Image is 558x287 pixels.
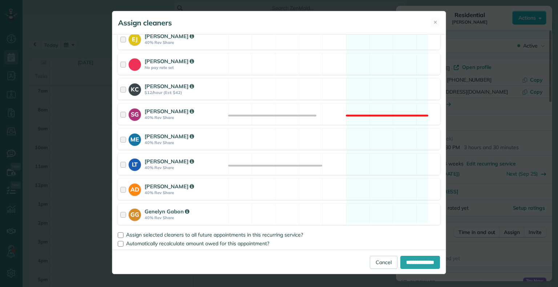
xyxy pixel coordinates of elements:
[129,159,141,169] strong: LT
[145,108,194,115] strong: [PERSON_NAME]
[145,115,226,120] strong: 40% Rev Share
[126,240,269,247] span: Automatically recalculate amount owed for this appointment?
[145,90,226,95] strong: $12/hour (Est: $42)
[145,58,194,65] strong: [PERSON_NAME]
[129,83,141,94] strong: KC
[118,18,172,28] h5: Assign cleaners
[145,215,226,220] strong: 40% Rev Share
[370,256,397,269] a: Cancel
[145,133,194,140] strong: [PERSON_NAME]
[433,19,437,26] span: ✕
[145,165,226,170] strong: 40% Rev Share
[129,184,141,194] strong: AD
[145,190,226,195] strong: 40% Rev Share
[129,209,141,219] strong: GG
[145,183,194,190] strong: [PERSON_NAME]
[129,134,141,144] strong: ME
[145,208,189,215] strong: Genelyn Gabon
[145,158,194,165] strong: [PERSON_NAME]
[126,231,303,238] span: Assign selected cleaners to all future appointments in this recurring service?
[145,33,194,40] strong: [PERSON_NAME]
[145,83,194,90] strong: [PERSON_NAME]
[145,40,226,45] strong: 40% Rev Share
[145,65,226,70] strong: No pay rate set
[145,140,226,145] strong: 40% Rev Share
[129,33,141,44] strong: EJ
[129,108,141,119] strong: SG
